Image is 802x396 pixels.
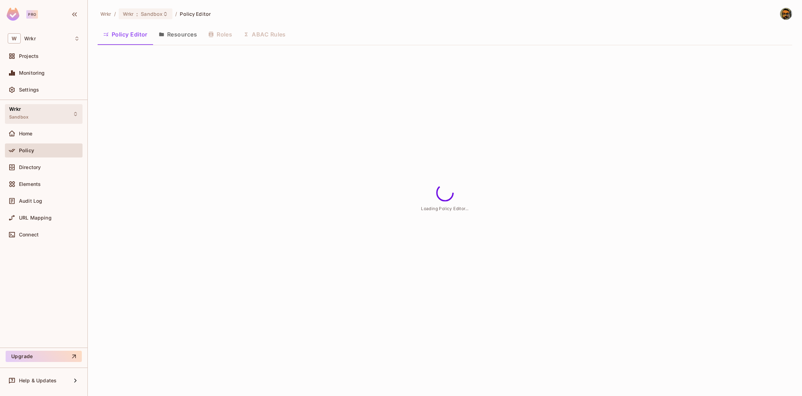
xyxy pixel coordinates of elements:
span: Wrkr [9,106,21,112]
span: Audit Log [19,198,42,204]
button: Policy Editor [98,26,153,43]
button: Resources [153,26,203,43]
span: Help & Updates [19,378,57,383]
span: : [136,11,138,17]
span: Sandbox [141,11,163,17]
span: Policy [19,148,34,153]
span: Sandbox [9,114,28,120]
span: Settings [19,87,39,93]
span: URL Mapping [19,215,52,221]
div: Pro [26,10,38,19]
img: SReyMgAAAABJRU5ErkJggg== [7,8,19,21]
span: the active workspace [100,11,111,17]
button: Upgrade [6,351,82,362]
span: Monitoring [19,70,45,76]
span: Projects [19,53,39,59]
span: Wrkr [123,11,134,17]
span: Loading Policy Editor... [421,206,469,211]
span: Workspace: Wrkr [24,36,36,41]
span: Connect [19,232,39,237]
span: W [8,33,21,43]
li: / [114,11,116,17]
li: / [175,11,177,17]
span: Policy Editor [180,11,211,17]
span: Home [19,131,33,136]
span: Directory [19,165,41,170]
span: Elements [19,181,41,187]
img: Ashwath Paratal [780,8,792,20]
